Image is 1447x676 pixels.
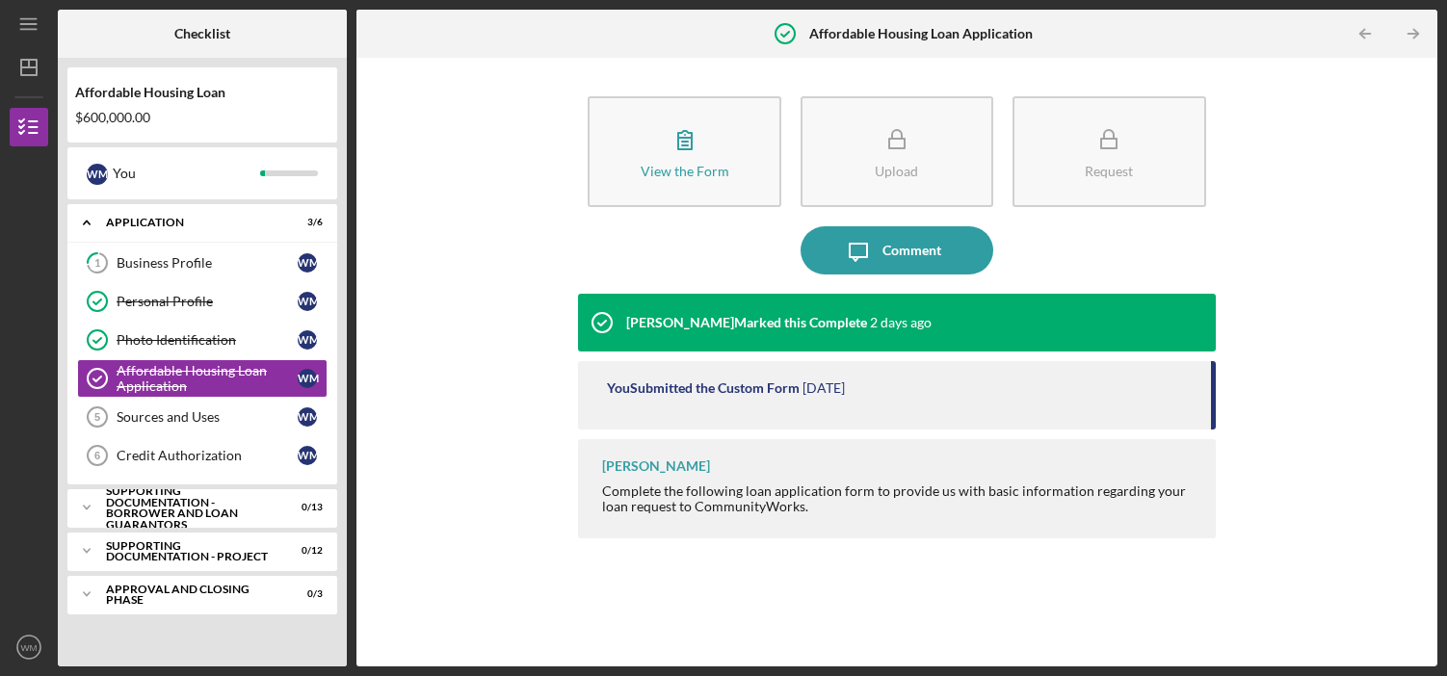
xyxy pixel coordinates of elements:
[288,545,323,557] div: 0 / 12
[875,164,918,178] div: Upload
[117,332,298,348] div: Photo Identification
[602,483,1196,514] div: Complete the following loan application form to provide us with basic information regarding your ...
[298,407,317,427] div: W M
[602,458,710,474] div: [PERSON_NAME]
[75,110,329,125] div: $600,000.00
[77,321,328,359] a: Photo IdentificationWM
[607,380,800,396] div: You Submitted the Custom Form
[77,359,328,398] a: Affordable Housing Loan ApplicationWM
[174,26,230,41] b: Checklist
[113,157,260,190] div: You
[298,292,317,311] div: W M
[288,502,323,513] div: 0 / 13
[77,282,328,321] a: Personal ProfileWM
[641,164,729,178] div: View the Form
[298,330,317,350] div: W M
[288,217,323,228] div: 3 / 6
[106,540,275,562] div: Supporting Documentation - Project
[77,436,328,475] a: 6Credit AuthorizationWM
[20,642,37,653] text: WM
[802,380,845,396] time: 2025-09-24 17:01
[117,409,298,425] div: Sources and Uses
[94,411,100,423] tspan: 5
[1085,164,1133,178] div: Request
[106,584,275,606] div: Approval and Closing Phase
[809,26,1033,41] b: Affordable Housing Loan Application
[588,96,780,207] button: View the Form
[77,398,328,436] a: 5Sources and UsesWM
[94,450,100,461] tspan: 6
[882,226,941,274] div: Comment
[117,363,298,394] div: Affordable Housing Loan Application
[801,226,993,274] button: Comment
[106,485,275,530] div: Supporting Documentation - Borrower and Loan Guarantors
[94,257,100,270] tspan: 1
[117,294,298,309] div: Personal Profile
[298,369,317,388] div: W M
[298,253,317,273] div: W M
[288,588,323,600] div: 0 / 3
[87,164,108,185] div: W M
[870,315,932,330] time: 2025-10-08 15:46
[117,448,298,463] div: Credit Authorization
[1013,96,1205,207] button: Request
[117,255,298,271] div: Business Profile
[77,244,328,282] a: 1Business ProfileWM
[626,315,867,330] div: [PERSON_NAME] Marked this Complete
[801,96,993,207] button: Upload
[75,85,329,100] div: Affordable Housing Loan
[298,446,317,465] div: W M
[106,217,275,228] div: Application
[10,628,48,666] button: WM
